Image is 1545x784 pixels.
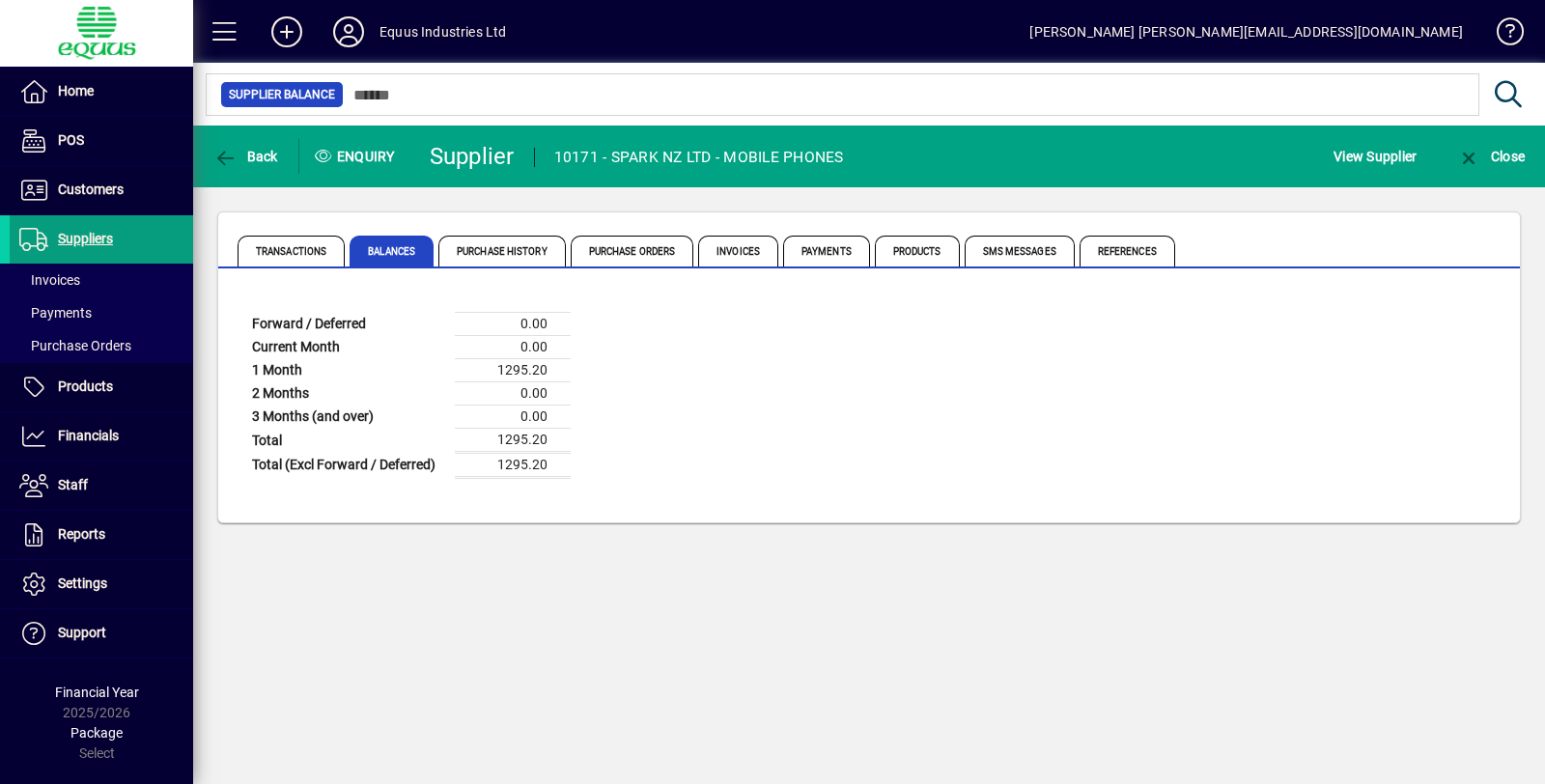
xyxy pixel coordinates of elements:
[58,182,124,197] span: Customers
[1334,141,1417,172] span: View Supplier
[1457,149,1525,164] span: Close
[554,142,844,173] div: 10171 - SPARK NZ LTD - MOBILE PHONES
[698,236,778,266] span: Invoices
[242,429,455,453] td: Total
[242,359,455,382] td: 1 Month
[58,378,113,394] span: Products
[455,429,571,453] td: 1295.20
[318,14,379,49] button: Profile
[438,236,566,266] span: Purchase History
[193,139,299,174] app-page-header-button: Back
[19,338,131,353] span: Purchase Orders
[58,575,107,591] span: Settings
[242,382,455,406] td: 2 Months
[238,236,345,266] span: Transactions
[10,511,193,559] a: Reports
[1329,139,1421,174] button: View Supplier
[455,382,571,406] td: 0.00
[242,336,455,359] td: Current Month
[299,141,415,172] div: Enquiry
[571,236,694,266] span: Purchase Orders
[875,236,960,266] span: Products
[379,16,507,47] div: Equus Industries Ltd
[455,453,571,478] td: 1295.20
[256,14,318,49] button: Add
[10,68,193,116] a: Home
[70,725,123,741] span: Package
[58,231,113,246] span: Suppliers
[10,296,193,329] a: Payments
[209,139,283,174] button: Back
[965,236,1075,266] span: SMS Messages
[1482,4,1521,67] a: Knowledge Base
[1080,236,1175,266] span: References
[455,406,571,429] td: 0.00
[455,359,571,382] td: 1295.20
[1029,16,1463,47] div: [PERSON_NAME] [PERSON_NAME][EMAIL_ADDRESS][DOMAIN_NAME]
[1437,139,1545,174] app-page-header-button: Close enquiry
[213,149,278,164] span: Back
[1452,139,1530,174] button: Close
[10,560,193,608] a: Settings
[10,363,193,411] a: Products
[58,625,106,640] span: Support
[242,313,455,336] td: Forward / Deferred
[430,141,515,172] div: Supplier
[10,462,193,510] a: Staff
[242,453,455,478] td: Total (Excl Forward / Deferred)
[58,428,119,443] span: Financials
[10,412,193,461] a: Financials
[350,236,434,266] span: Balances
[19,305,92,321] span: Payments
[229,85,335,104] span: Supplier Balance
[58,132,84,148] span: POS
[58,83,94,98] span: Home
[58,477,88,492] span: Staff
[455,336,571,359] td: 0.00
[10,264,193,296] a: Invoices
[783,236,870,266] span: Payments
[10,609,193,658] a: Support
[55,685,139,700] span: Financial Year
[242,406,455,429] td: 3 Months (and over)
[19,272,80,288] span: Invoices
[455,313,571,336] td: 0.00
[10,166,193,214] a: Customers
[58,526,105,542] span: Reports
[10,117,193,165] a: POS
[10,329,193,362] a: Purchase Orders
